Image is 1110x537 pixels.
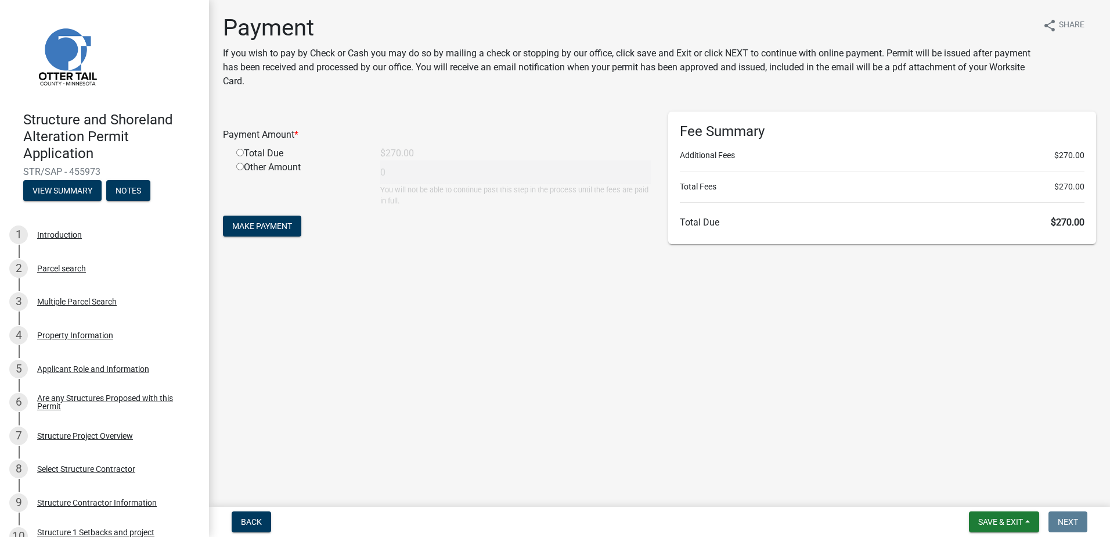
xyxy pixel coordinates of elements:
[37,465,135,473] div: Select Structure Contractor
[106,180,150,201] button: Notes
[9,259,28,278] div: 2
[241,517,262,527] span: Back
[223,46,1033,88] p: If you wish to pay by Check or Cash you may do so by mailing a check or stopping by our office, c...
[9,360,28,378] div: 5
[1059,19,1084,33] span: Share
[9,292,28,311] div: 3
[9,326,28,345] div: 4
[23,187,102,196] wm-modal-confirm: Summary
[37,331,113,339] div: Property Information
[23,166,186,177] span: STR/SAP - 455973
[1043,19,1057,33] i: share
[228,160,372,206] div: Other Amount
[680,181,1084,193] li: Total Fees
[9,460,28,478] div: 8
[37,298,117,306] div: Multiple Parcel Search
[680,217,1084,228] h6: Total Due
[23,180,102,201] button: View Summary
[37,264,86,273] div: Parcel search
[1054,149,1084,162] span: $270.00
[23,112,200,162] h4: Structure and Shoreland Alteration Permit Application
[978,517,1023,527] span: Save & Exit
[232,511,271,532] button: Back
[1033,14,1094,37] button: shareShare
[1058,517,1078,527] span: Next
[969,511,1039,532] button: Save & Exit
[37,365,149,373] div: Applicant Role and Information
[37,231,82,239] div: Introduction
[106,187,150,196] wm-modal-confirm: Notes
[680,123,1084,140] h6: Fee Summary
[223,14,1033,42] h1: Payment
[214,128,659,142] div: Payment Amount
[37,394,190,410] div: Are any Structures Proposed with this Permit
[1048,511,1087,532] button: Next
[228,146,372,160] div: Total Due
[37,499,157,507] div: Structure Contractor Information
[9,427,28,445] div: 7
[9,393,28,411] div: 6
[232,221,292,231] span: Make Payment
[223,216,301,237] button: Make Payment
[9,225,28,244] div: 1
[1054,181,1084,193] span: $270.00
[1051,217,1084,228] span: $270.00
[680,149,1084,162] li: Additional Fees
[23,12,110,99] img: Otter Tail County, Minnesota
[9,493,28,512] div: 9
[37,432,133,440] div: Structure Project Overview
